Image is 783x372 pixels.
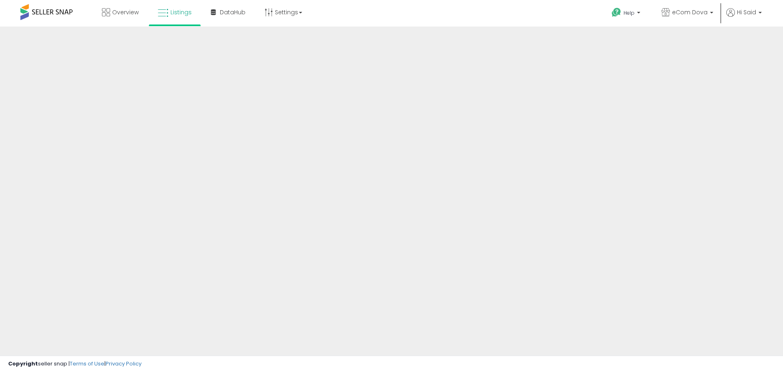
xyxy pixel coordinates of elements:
strong: Copyright [8,360,38,368]
a: Terms of Use [70,360,104,368]
span: eCom Dova [672,8,708,16]
a: Privacy Policy [106,360,142,368]
span: Help [624,9,635,16]
span: Hi Said [737,8,756,16]
div: seller snap | | [8,360,142,368]
span: Overview [112,8,139,16]
a: Help [605,1,648,27]
i: Get Help [611,7,622,18]
span: DataHub [220,8,246,16]
a: Hi Said [726,8,762,27]
span: Listings [170,8,192,16]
